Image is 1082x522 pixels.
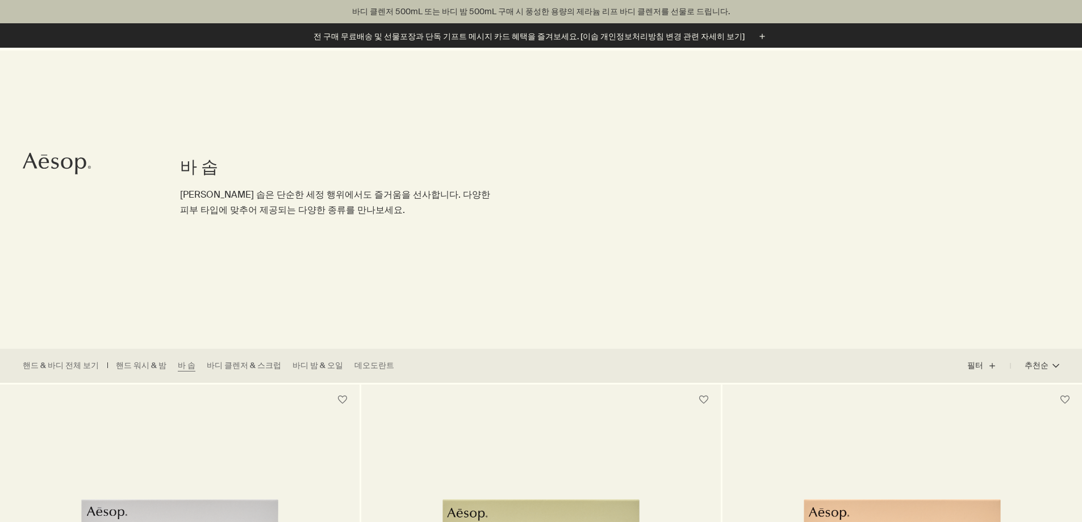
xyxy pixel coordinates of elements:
h1: 바 솝 [180,156,495,178]
button: 위시리스트에 담기 [694,390,714,410]
button: 추천순 [1010,352,1059,379]
button: 위시리스트에 담기 [332,390,353,410]
a: 바디 클렌저 & 스크럽 [207,360,281,371]
a: 바디 밤 & 오일 [293,360,343,371]
a: 핸드 & 바디 전체 보기 [23,360,99,371]
p: 전 구매 무료배송 및 선물포장과 단독 기프트 메시지 카드 혜택을 즐겨보세요. [이솝 개인정보처리방침 변경 관련 자세히 보기] [314,31,745,43]
button: 필터 [967,352,1010,379]
a: 핸드 워시 & 밤 [116,360,166,371]
button: 전 구매 무료배송 및 선물포장과 단독 기프트 메시지 카드 혜택을 즐겨보세요. [이솝 개인정보처리방침 변경 관련 자세히 보기] [314,30,768,43]
p: [PERSON_NAME] 솝은 단순한 세정 행위에서도 즐거움을 선사합니다. 다양한 피부 타입에 맞추어 제공되는 다양한 종류를 만나보세요. [180,187,495,218]
svg: Aesop [23,152,91,175]
a: Aesop [20,149,94,181]
p: 바디 클렌저 500mL 또는 바디 밤 500mL 구매 시 풍성한 용량의 제라늄 리프 바디 클렌저를 선물로 드립니다. [11,6,1071,18]
button: 위시리스트에 담기 [1055,390,1075,410]
a: 데오도란트 [354,360,394,371]
a: 바 솝 [178,360,195,371]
